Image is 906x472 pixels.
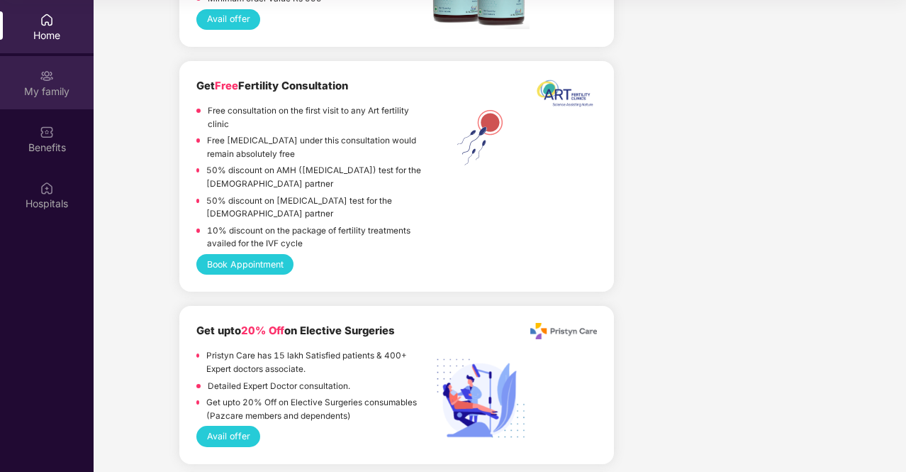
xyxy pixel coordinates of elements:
button: Avail offer [196,426,260,446]
img: svg+xml;base64,PHN2ZyB3aWR0aD0iMjAiIGhlaWdodD0iMjAiIHZpZXdCb3g9IjAgMCAyMCAyMCIgZmlsbD0ibm9uZSIgeG... [40,69,54,83]
b: Get upto on Elective Surgeries [196,324,395,337]
img: svg+xml;base64,PHN2ZyBpZD0iSG9zcGl0YWxzIiB4bWxucz0iaHR0cDovL3d3dy53My5vcmcvMjAwMC9zdmciIHdpZHRoPS... [40,181,54,195]
button: Book Appointment [196,254,293,275]
img: ART%20Fertility.png [430,106,530,169]
p: Free consultation on the first visit to any Art fertility clinic [208,104,430,131]
button: Avail offer [196,9,260,30]
p: Free [MEDICAL_DATA] under this consultation would remain absolutely free [207,134,430,160]
span: 20% Off [241,324,284,337]
p: 10% discount on the package of fertility treatments availed for the IVF cycle [207,224,430,251]
img: svg+xml;base64,PHN2ZyBpZD0iQmVuZWZpdHMiIHhtbG5zPSJodHRwOi8vd3d3LnczLm9yZy8yMDAwL3N2ZyIgd2lkdGg9Ij... [40,125,54,139]
img: ART%20logo%20printable%20jpg.jpg [530,78,597,114]
img: svg+xml;base64,PHN2ZyBpZD0iSG9tZSIgeG1sbnM9Imh0dHA6Ly93d3cudzMub3JnLzIwMDAvc3ZnIiB3aWR0aD0iMjAiIG... [40,13,54,27]
span: Free [215,79,238,92]
p: Detailed Expert Doctor consultation. [208,380,350,393]
img: Pristyn_Care_Logo%20(1).png [530,323,597,339]
p: Pristyn Care has 15 lakh Satisfied patients & 400+ Expert doctors associate. [206,349,430,375]
b: Get Fertility Consultation [196,79,348,92]
p: Get upto 20% Off on Elective Surgeries consumables (Pazcare members and dependents) [206,396,430,422]
p: 50% discount on [MEDICAL_DATA] test for the [DEMOGRAPHIC_DATA] partner [206,194,430,221]
p: 50% discount on AMH ([MEDICAL_DATA]) test for the [DEMOGRAPHIC_DATA] partner [206,164,430,190]
img: Elective%20Surgery.png [430,351,530,451]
